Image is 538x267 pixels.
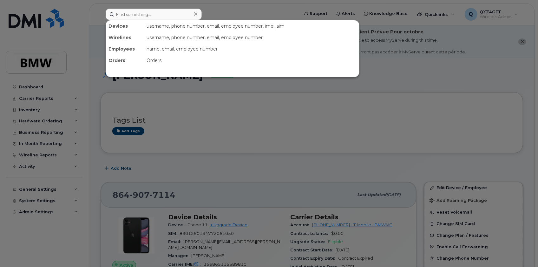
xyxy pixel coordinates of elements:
div: Devices [106,20,144,32]
div: username, phone number, email, employee number, imei, sim [144,20,359,32]
div: name, email, employee number [144,43,359,55]
iframe: Messenger Launcher [510,239,533,262]
div: Wirelines [106,32,144,43]
div: Orders [144,55,359,66]
div: Orders [106,55,144,66]
div: Employees [106,43,144,55]
div: username, phone number, email, employee number [144,32,359,43]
